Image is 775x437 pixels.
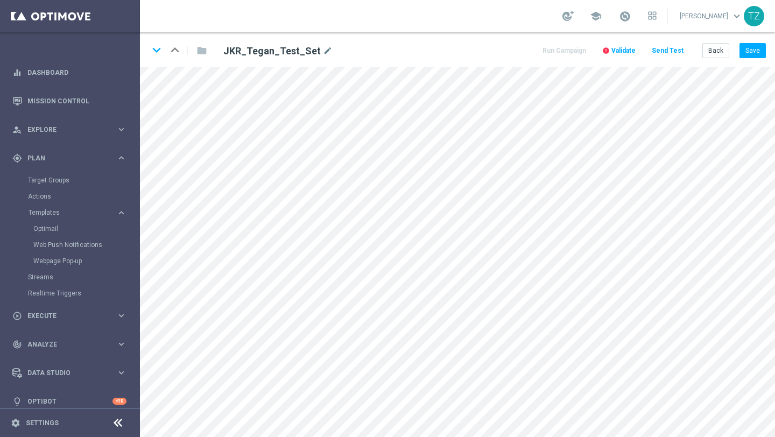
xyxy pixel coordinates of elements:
i: keyboard_arrow_right [116,311,126,321]
button: equalizer Dashboard [12,68,127,77]
button: Data Studio keyboard_arrow_right [12,369,127,377]
i: equalizer [12,68,22,77]
span: keyboard_arrow_down [731,10,743,22]
div: Optibot [12,387,126,415]
div: Streams [28,269,139,285]
button: Back [702,43,729,58]
div: +10 [112,398,126,405]
i: keyboard_arrow_right [116,368,126,378]
a: Settings [26,420,59,426]
button: error Validate [601,44,637,58]
div: Data Studio [12,368,116,378]
a: Actions [28,192,112,201]
i: keyboard_arrow_right [116,153,126,163]
a: Dashboard [27,58,126,87]
i: keyboard_arrow_right [116,124,126,135]
a: Realtime Triggers [28,289,112,298]
div: Optimail [33,221,139,237]
span: Explore [27,126,116,133]
span: school [590,10,602,22]
i: keyboard_arrow_down [149,42,165,58]
i: track_changes [12,340,22,349]
i: play_circle_outline [12,311,22,321]
h2: JKR_Tegan_Test_Set [223,45,321,58]
div: Realtime Triggers [28,285,139,301]
button: Save [739,43,766,58]
i: keyboard_arrow_right [116,208,126,218]
button: Mission Control [12,97,127,105]
i: gps_fixed [12,153,22,163]
a: Optibot [27,387,112,415]
div: Analyze [12,340,116,349]
a: Mission Control [27,87,126,115]
button: track_changes Analyze keyboard_arrow_right [12,340,127,349]
span: Templates [29,209,105,216]
button: gps_fixed Plan keyboard_arrow_right [12,154,127,163]
div: TZ [744,6,764,26]
a: [PERSON_NAME]keyboard_arrow_down [679,8,744,24]
span: Data Studio [27,370,116,376]
button: person_search Explore keyboard_arrow_right [12,125,127,134]
span: Analyze [27,341,116,348]
button: lightbulb Optibot +10 [12,397,127,406]
a: Webpage Pop-up [33,257,112,265]
div: Dashboard [12,58,126,87]
button: play_circle_outline Execute keyboard_arrow_right [12,312,127,320]
button: Templates keyboard_arrow_right [28,208,127,217]
div: Explore [12,125,116,135]
i: keyboard_arrow_right [116,339,126,349]
a: Optimail [33,224,112,233]
div: Execute [12,311,116,321]
i: lightbulb [12,397,22,406]
div: Actions [28,188,139,205]
div: Webpage Pop-up [33,253,139,269]
span: Validate [611,47,636,54]
div: Templates [28,205,139,269]
button: Send Test [650,44,685,58]
span: Execute [27,313,116,319]
a: Web Push Notifications [33,241,112,249]
div: Web Push Notifications [33,237,139,253]
a: Streams [28,273,112,281]
i: error [602,47,610,54]
div: Plan [12,153,116,163]
i: mode_edit [323,45,333,58]
div: Mission Control [12,87,126,115]
span: Plan [27,155,116,161]
i: settings [11,418,20,428]
div: Target Groups [28,172,139,188]
div: Templates [29,209,116,216]
a: Target Groups [28,176,112,185]
i: person_search [12,125,22,135]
